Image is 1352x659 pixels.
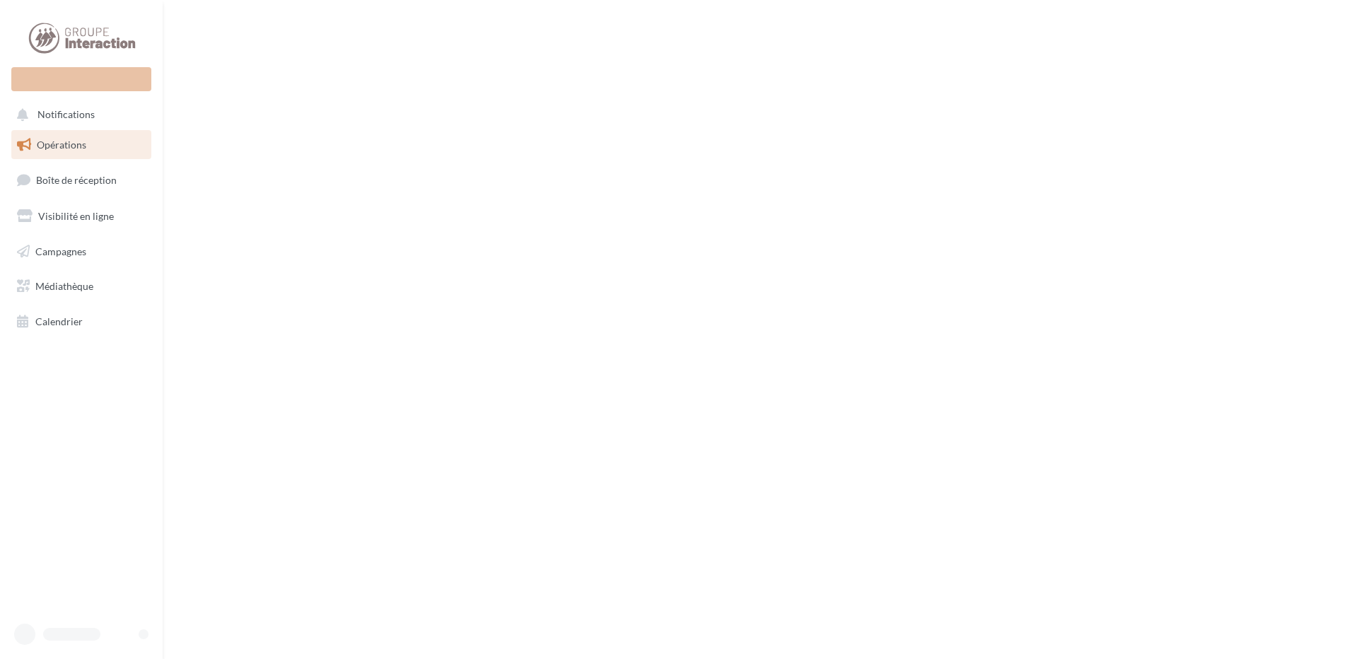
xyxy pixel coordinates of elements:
[8,165,154,195] a: Boîte de réception
[8,130,154,160] a: Opérations
[35,315,83,327] span: Calendrier
[11,67,151,91] div: Nouvelle campagne
[37,109,95,121] span: Notifications
[37,139,86,151] span: Opérations
[35,245,86,257] span: Campagnes
[38,210,114,222] span: Visibilité en ligne
[35,280,93,292] span: Médiathèque
[36,174,117,186] span: Boîte de réception
[8,307,154,337] a: Calendrier
[8,237,154,267] a: Campagnes
[8,272,154,301] a: Médiathèque
[8,202,154,231] a: Visibilité en ligne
